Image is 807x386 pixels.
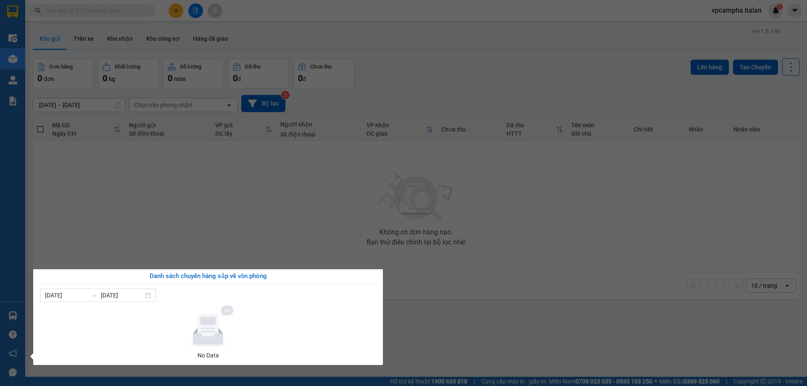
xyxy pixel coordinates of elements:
input: Từ ngày [45,291,87,300]
div: Danh sách chuyến hàng sắp về văn phòng [40,271,376,281]
span: swap-right [91,292,98,299]
input: Đến ngày [101,291,143,300]
div: No Data [43,351,373,360]
span: to [91,292,98,299]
